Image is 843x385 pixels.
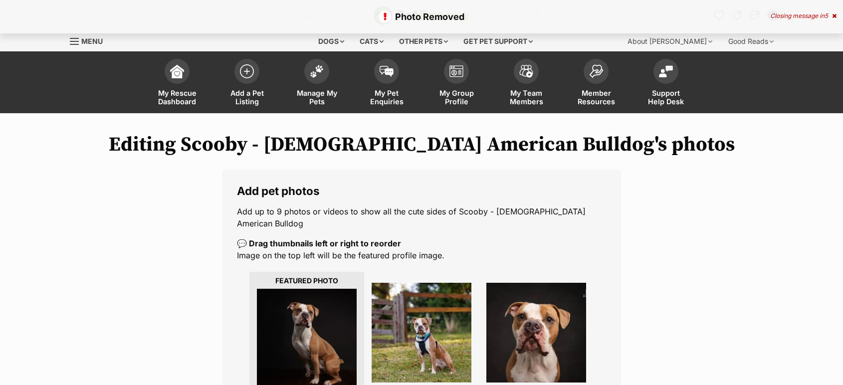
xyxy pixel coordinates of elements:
[519,65,533,78] img: team-members-icon-5396bd8760b3fe7c0b43da4ab00e1e3bb1a5d9ba89233759b79545d2d3fc5d0d.svg
[434,89,479,106] span: My Group Profile
[310,65,324,78] img: manage-my-pets-icon-02211641906a0b7f246fdf0571729dbe1e7629f14944591b6c1af311fb30b64b.svg
[721,31,781,51] div: Good Reads
[486,283,586,383] img: imtjbbkam6ktiebx1opc.jpg
[237,185,606,197] legend: Add pet photos
[70,133,773,156] h1: Editing Scooby - [DEMOGRAPHIC_DATA] American Bulldog's photos
[631,54,701,113] a: Support Help Desk
[449,65,463,77] img: group-profile-icon-3fa3cf56718a62981997c0bc7e787c4b2cf8bcc04b72c1350f741eb67cf2f40e.svg
[212,54,282,113] a: Add a Pet Listing
[659,65,673,77] img: help-desk-icon-fdf02630f3aa405de69fd3d07c3f3aa587a6932b1a1747fa1d2bba05be0121f9.svg
[237,205,606,229] p: Add up to 9 photos or videos to show all the cute sides of Scooby - [DEMOGRAPHIC_DATA] American B...
[224,89,269,106] span: Add a Pet Listing
[364,89,409,106] span: My Pet Enquiries
[372,283,471,383] img: jclm5b32cwdz0fasihkf.jpg
[504,89,549,106] span: My Team Members
[155,89,200,106] span: My Rescue Dashboard
[170,64,184,78] img: dashboard-icon-eb2f2d2d3e046f16d808141f083e7271f6b2e854fb5c12c21221c1fb7104beca.svg
[237,238,401,248] b: 💬 Drag thumbnails left or right to reorder
[621,31,719,51] div: About [PERSON_NAME]
[421,54,491,113] a: My Group Profile
[352,54,421,113] a: My Pet Enquiries
[240,64,254,78] img: add-pet-listing-icon-0afa8454b4691262ce3f59096e99ab1cd57d4a30225e0717b998d2c9b9846f56.svg
[456,31,540,51] div: Get pet support
[574,89,619,106] span: Member Resources
[392,31,455,51] div: Other pets
[561,54,631,113] a: Member Resources
[380,66,394,77] img: pet-enquiries-icon-7e3ad2cf08bfb03b45e93fb7055b45f3efa6380592205ae92323e6603595dc1f.svg
[142,54,212,113] a: My Rescue Dashboard
[81,37,103,45] span: Menu
[237,237,606,261] p: Image on the top left will be the featured profile image.
[353,31,391,51] div: Cats
[311,31,351,51] div: Dogs
[491,54,561,113] a: My Team Members
[70,31,110,49] a: Menu
[589,64,603,78] img: member-resources-icon-8e73f808a243e03378d46382f2149f9095a855e16c252ad45f914b54edf8863c.svg
[294,89,339,106] span: Manage My Pets
[282,54,352,113] a: Manage My Pets
[643,89,688,106] span: Support Help Desk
